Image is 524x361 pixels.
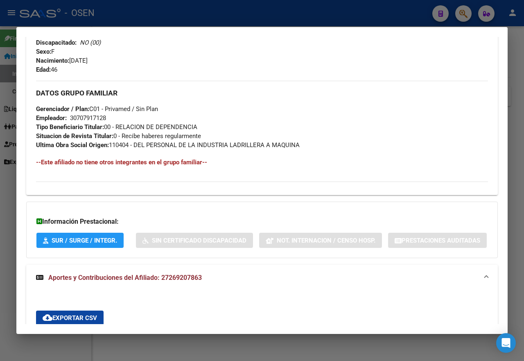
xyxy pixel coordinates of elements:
button: SUR / SURGE / INTEGR. [36,233,124,248]
span: F [36,48,54,55]
span: Not. Internacion / Censo Hosp. [277,237,375,244]
button: Not. Internacion / Censo Hosp. [259,233,382,248]
span: Exportar CSV [43,314,97,322]
span: 110404 - DEL PERSONAL DE LA INDUSTRIA LADRILLERA A MAQUINA [36,141,300,149]
span: Sin Certificado Discapacidad [152,237,246,244]
strong: Discapacitado: [36,39,77,46]
span: C01 - Privamed / Sin Plan [36,105,158,113]
strong: Gerenciador / Plan: [36,105,89,113]
span: [DATE] [36,57,88,64]
strong: Empleador: [36,114,67,122]
mat-expansion-panel-header: Aportes y Contribuciones del Afiliado: 27269207863 [26,265,498,291]
mat-icon: cloud_download [43,313,52,322]
div: Open Intercom Messenger [496,333,516,353]
h3: DATOS GRUPO FAMILIAR [36,89,488,98]
span: SUR / SURGE / INTEGR. [52,237,117,244]
strong: Situacion de Revista Titular: [36,132,113,140]
button: Prestaciones Auditadas [388,233,487,248]
span: 46 [36,66,57,73]
div: 30707917128 [70,114,106,123]
strong: Tipo Beneficiario Titular: [36,123,104,131]
strong: Nacimiento: [36,57,69,64]
strong: Sexo: [36,48,51,55]
i: NO (00) [80,39,101,46]
h4: --Este afiliado no tiene otros integrantes en el grupo familiar-- [36,158,488,167]
h3: Información Prestacional: [36,217,488,227]
span: 0 - Recibe haberes regularmente [36,132,201,140]
span: 00 - RELACION DE DEPENDENCIA [36,123,197,131]
span: Aportes y Contribuciones del Afiliado: 27269207863 [48,274,202,282]
span: Prestaciones Auditadas [402,237,480,244]
button: Exportar CSV [36,311,104,325]
strong: Edad: [36,66,51,73]
strong: Ultima Obra Social Origen: [36,141,109,149]
button: Sin Certificado Discapacidad [136,233,253,248]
